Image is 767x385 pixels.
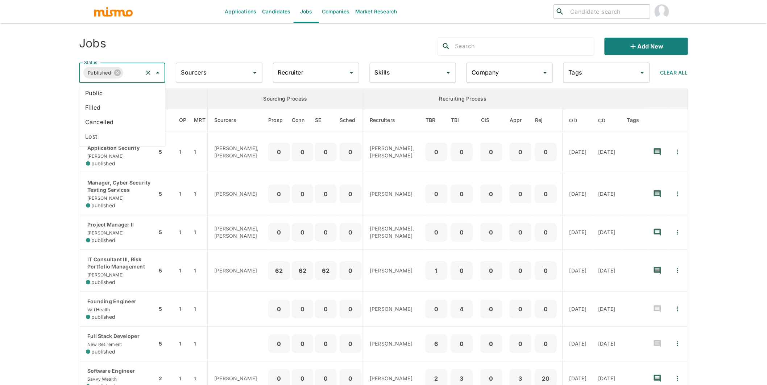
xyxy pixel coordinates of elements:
p: 0 [343,339,358,349]
td: 5 [157,173,173,215]
th: Tags [621,109,647,131]
li: Lost [79,129,166,144]
p: 0 [513,147,528,157]
p: Full Stack Developer [86,333,151,340]
td: 1 [192,292,207,326]
button: Open [250,68,260,78]
p: [PERSON_NAME] [370,375,418,382]
span: New Retirement [86,342,122,347]
p: 0 [428,189,444,199]
p: 0 [318,373,334,384]
td: 5 [157,326,173,361]
p: 0 [295,189,311,199]
span: published [91,237,115,244]
td: [DATE] [592,173,621,215]
button: recent-notes [649,300,666,318]
span: Clear All [660,69,688,76]
span: Savvy Wealth [86,376,117,382]
th: To Be Interviewed [449,109,474,131]
p: 0 [483,227,499,237]
p: [PERSON_NAME] [214,190,262,198]
p: 0 [454,227,470,237]
p: 0 [513,304,528,314]
td: 5 [157,215,173,250]
button: recent-notes [649,224,666,241]
p: [PERSON_NAME] [370,340,418,347]
td: 1 [173,131,192,173]
p: 0 [295,339,311,349]
div: Published [83,67,123,79]
p: 0 [271,147,287,157]
button: Quick Actions [670,186,686,202]
p: 0 [483,147,499,157]
p: 6 [428,339,444,349]
p: 0 [538,339,554,349]
button: Quick Actions [670,224,686,240]
p: 0 [271,189,287,199]
p: Software Engineer [86,367,151,375]
th: Sent Emails [314,109,338,131]
th: Rejected [533,109,563,131]
p: Founding Engineer [86,298,151,305]
p: Manager, Cyber Security Testing Services [86,179,151,194]
p: 3 [513,373,528,384]
p: 0 [538,227,554,237]
p: 0 [513,189,528,199]
p: 20 [538,373,554,384]
p: 0 [343,373,358,384]
p: [PERSON_NAME] [214,375,262,382]
th: Onboarding Date [563,109,592,131]
th: Open Positions [173,109,192,131]
td: [DATE] [563,131,592,173]
p: 0 [483,266,499,276]
p: 0 [513,339,528,349]
span: [PERSON_NAME] [86,230,124,236]
td: [DATE] [563,215,592,250]
td: [DATE] [563,173,592,215]
span: published [91,313,115,321]
p: [PERSON_NAME], [PERSON_NAME] [214,145,262,159]
p: 0 [295,304,311,314]
p: 0 [428,304,444,314]
td: [DATE] [592,326,621,361]
p: 0 [538,304,554,314]
p: [PERSON_NAME] [370,190,418,198]
span: Published [83,69,116,77]
h4: Jobs [79,36,106,51]
p: 0 [538,266,554,276]
p: 0 [513,227,528,237]
th: Recruiters [363,109,424,131]
p: 62 [295,266,311,276]
p: 0 [483,189,499,199]
span: [PERSON_NAME] [86,153,124,159]
p: 0 [343,227,358,237]
td: [DATE] [592,292,621,326]
th: Sourcers [208,109,268,131]
span: OD [569,116,587,125]
td: 1 [192,326,207,361]
button: recent-notes [649,262,666,279]
li: Filled [79,100,166,115]
p: [PERSON_NAME], [PERSON_NAME] [214,225,262,240]
p: 0 [483,339,499,349]
li: Cancelled [79,115,166,129]
p: 0 [343,147,358,157]
th: Approved [508,109,533,131]
button: Quick Actions [670,263,686,279]
td: 1 [173,250,192,292]
p: 0 [318,147,334,157]
p: 62 [271,266,287,276]
p: 62 [318,266,334,276]
p: 1 [428,266,444,276]
p: [PERSON_NAME] [370,267,418,274]
th: Prospects [268,109,292,131]
p: 0 [295,147,311,157]
td: 1 [173,173,192,215]
button: Clear [143,68,153,78]
p: [PERSON_NAME] [370,305,418,313]
button: Add new [605,38,688,55]
td: 1 [173,292,192,326]
td: 1 [192,131,207,173]
p: 0 [271,227,287,237]
li: Public [79,86,166,100]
